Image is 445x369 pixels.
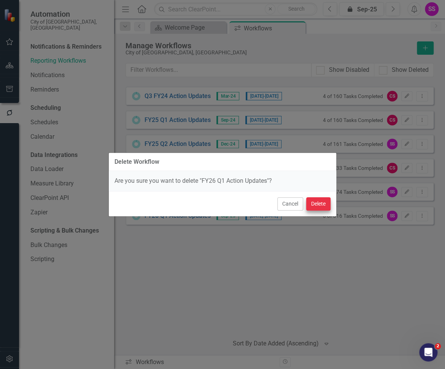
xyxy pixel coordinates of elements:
div: Delete Workflow [114,158,159,165]
span: Are you sure you want to delete "FY26 Q1 Action Updates"? [114,177,272,184]
iframe: Intercom live chat [419,343,437,361]
button: Cancel [277,197,303,211]
span: 2 [435,343,441,349]
button: Delete [306,197,331,211]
